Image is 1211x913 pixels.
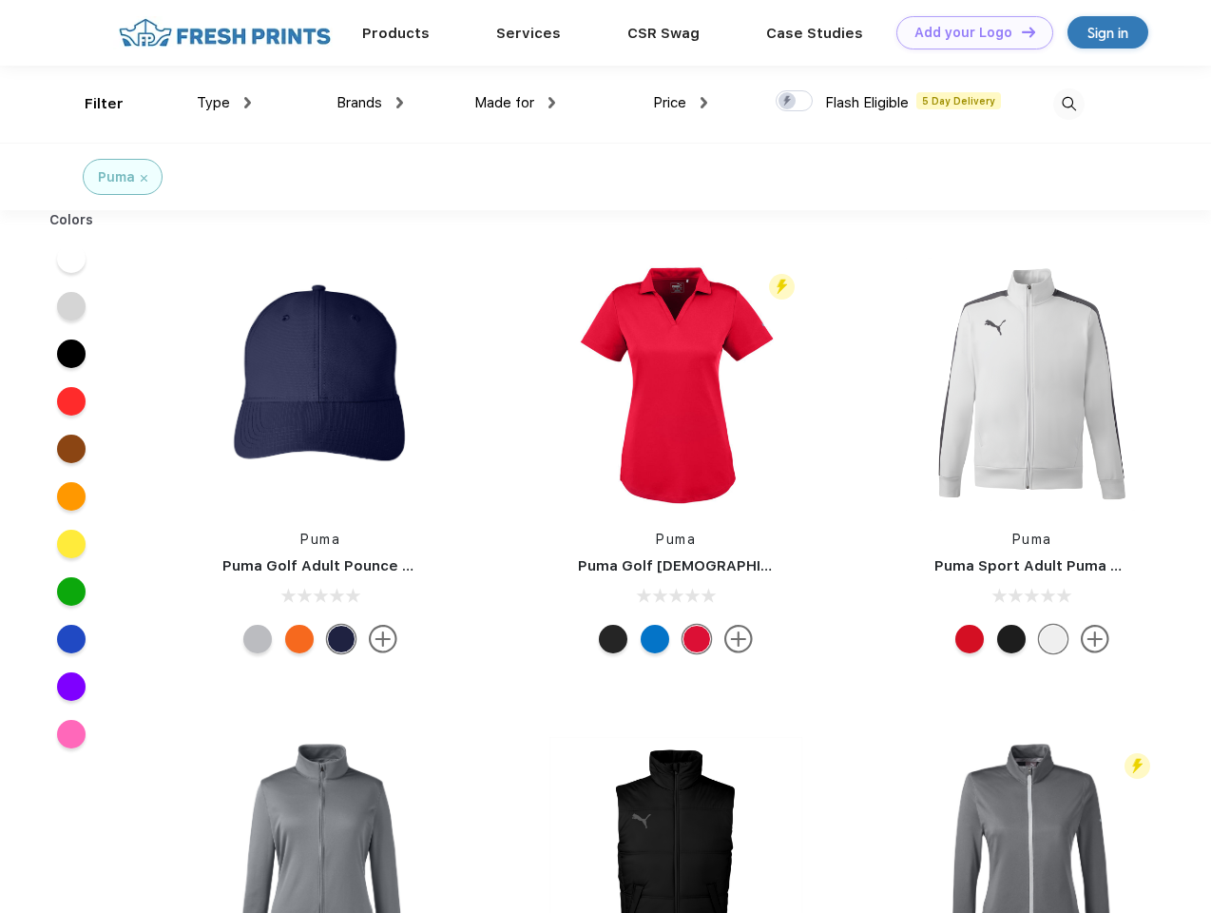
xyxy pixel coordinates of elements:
div: High Risk Red [955,625,984,653]
img: func=resize&h=266 [906,258,1159,511]
div: Quarry [243,625,272,653]
a: Puma Golf [DEMOGRAPHIC_DATA]' Icon Golf Polo [578,557,931,574]
div: White and Quiet Shade [1039,625,1067,653]
div: Puma Black [997,625,1026,653]
img: dropdown.png [396,97,403,108]
div: Colors [35,210,108,230]
span: Price [653,94,686,111]
span: Brands [336,94,382,111]
img: flash_active_toggle.svg [1124,753,1150,779]
a: Products [362,25,430,42]
span: Flash Eligible [825,94,909,111]
div: Peacoat [327,625,356,653]
img: desktop_search.svg [1053,88,1085,120]
img: more.svg [1081,625,1109,653]
a: Puma [656,532,696,547]
img: func=resize&h=266 [549,258,802,511]
img: fo%20logo%202.webp [113,16,336,49]
div: Filter [85,93,124,115]
img: more.svg [369,625,397,653]
img: func=resize&h=266 [194,258,447,511]
a: Puma [1012,532,1052,547]
a: Services [496,25,561,42]
div: High Risk Red [682,625,711,653]
div: Add your Logo [914,25,1012,41]
img: flash_active_toggle.svg [769,274,795,300]
span: Made for [474,94,534,111]
a: CSR Swag [627,25,700,42]
div: Lapis Blue [641,625,669,653]
img: more.svg [724,625,753,653]
a: Puma Golf Adult Pounce Adjustable Cap [222,557,513,574]
div: Vibrant Orange [285,625,314,653]
div: Sign in [1087,22,1128,44]
img: filter_cancel.svg [141,175,147,182]
img: dropdown.png [548,97,555,108]
span: Type [197,94,230,111]
div: Puma [98,167,135,187]
img: dropdown.png [244,97,251,108]
div: Puma Black [599,625,627,653]
a: Puma [300,532,340,547]
a: Sign in [1067,16,1148,49]
span: 5 Day Delivery [916,92,1001,109]
img: dropdown.png [701,97,707,108]
img: DT [1022,27,1035,37]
